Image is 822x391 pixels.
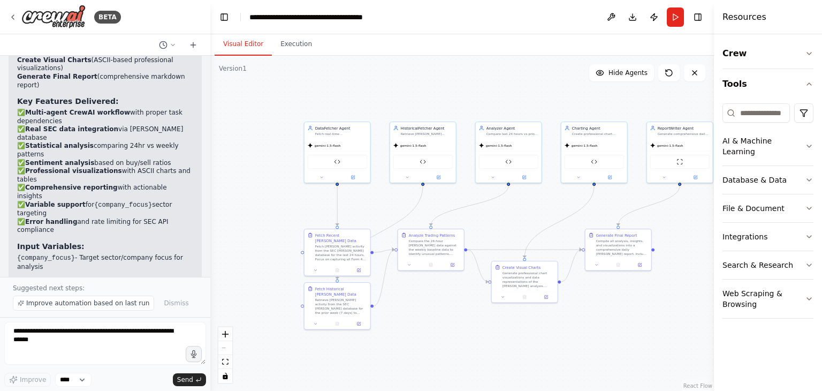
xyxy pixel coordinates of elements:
g: Edge from d9e40f9b-b768-41e4-b64e-deab5a003f51 to cc81195a-931c-4a76-89d1-678aeb7dd876 [334,185,340,225]
span: gemini-1.5-flash [315,144,341,148]
p: Suggested next steps: [13,284,197,292]
p: ✅ with proper task dependencies ✅ via [PERSON_NAME] database ✅ comparing 24hr vs weekly patterns ... [17,109,193,235]
div: Create professional chart visualizations and data representations of insider activity comparisons... [572,132,624,136]
div: Fetch [PERSON_NAME] activity from the SEC [PERSON_NAME] database for the last 24 hours. Focus on ... [315,244,367,261]
div: ReportWriter Agent [658,125,710,131]
div: Charting AgentCreate professional chart visualizations and data representations of insider activi... [561,122,628,183]
strong: Multi-agent CrewAI workflow [25,109,130,116]
strong: Sentiment analysis [25,159,94,167]
g: Edge from 709e5a7c-936b-4971-9550-4b7593571810 to b58bb5c6-82ef-40fe-9d0a-668346cb809d [334,185,425,279]
button: Search & Research [722,251,813,279]
div: Fetch real-time [PERSON_NAME] activity from the SEC [PERSON_NAME] database for the last 24 hours,... [315,132,367,136]
img: SEC Insider Trading Fetcher [420,159,426,165]
g: Edge from b7d575a5-f2b4-41a7-87de-e942ed264128 to 26c33841-02b8-4720-a0bc-d19a441a2ad0 [428,185,511,225]
img: Data Analysis Reporter [505,159,512,165]
span: gemini-1.5-flash [400,144,427,148]
button: No output available [513,294,536,300]
div: Fetch Historical [PERSON_NAME] Data [315,286,367,297]
button: Open in side panel [338,174,368,181]
div: Create Visual ChartsGenerate professional chart visualizations and data representations of the [P... [491,261,558,303]
div: Generate professional chart visualizations and data representations of the [PERSON_NAME] analysis... [503,271,554,288]
div: Fetch Recent [PERSON_NAME] Data [315,232,367,243]
div: Compare last 24 hours vs prior week's [PERSON_NAME] data and generate actionable insights, identi... [486,132,538,136]
div: Retrieve [PERSON_NAME] activity from the SEC [PERSON_NAME] database for the prior week (7 days) t... [315,298,367,315]
button: Open in side panel [630,262,649,268]
div: Create Visual Charts [503,265,541,270]
span: Improve automation based on last run [26,299,149,307]
button: Hide left sidebar [217,10,232,25]
span: gemini-1.5-flash [572,144,598,148]
div: Version 1 [219,64,247,73]
button: Visual Editor [215,33,272,56]
div: Analyze Trading Patterns [409,232,455,238]
button: Open in side panel [349,267,368,274]
button: Integrations [722,223,813,251]
div: Retrieve [PERSON_NAME] activity from the SEC [PERSON_NAME] database for the prior week to establi... [401,132,453,136]
span: Hide Agents [608,69,648,77]
button: Improve [4,373,51,387]
button: Dismiss [158,296,194,311]
button: Crew [722,39,813,69]
button: toggle interactivity [218,369,232,383]
div: BETA [94,11,121,24]
button: No output available [326,267,348,274]
div: ReportWriter AgentGenerate comprehensive daily [PERSON_NAME] reports with sentiment analysis, att... [646,122,713,183]
strong: Input Variables: [17,242,85,251]
button: Execution [272,33,321,56]
strong: Variable support [25,201,86,208]
button: AI & Machine Learning [722,127,813,166]
button: Open in side panel [509,174,539,181]
button: Open in side panel [423,174,454,181]
code: {company_focus} [94,201,152,209]
button: No output available [326,321,348,327]
g: Edge from 32cb8d52-1d86-44c3-8580-e06ff0434343 to 5ac3799e-6d60-42a7-9084-5ab25526ec69 [615,185,682,225]
code: {company_focus} [17,254,75,262]
div: HistoricalFetcher AgentRetrieve [PERSON_NAME] activity from the SEC [PERSON_NAME] database for th... [390,122,456,183]
img: Logo [21,5,86,29]
div: Compile all analysis, insights, and visualizations into a comprehensive daily [PERSON_NAME] repor... [596,239,648,256]
button: Start a new chat [185,39,202,51]
strong: Comprehensive reporting [25,184,118,191]
div: Tools [722,99,813,327]
h4: Resources [722,11,766,24]
div: Analyze Trading PatternsCompare the 24-hour [PERSON_NAME] data against the weekly baseline data t... [398,229,465,271]
button: No output available [607,262,629,268]
img: Data Analysis Reporter [591,159,597,165]
span: Send [177,375,193,384]
button: zoom in [218,327,232,341]
button: No output available [420,262,442,268]
strong: Error handling [25,218,78,225]
div: Generate comprehensive daily [PERSON_NAME] reports with sentiment analysis, attach visualizations... [658,132,710,136]
button: Click to speak your automation idea [186,346,202,362]
span: Dismiss [164,299,188,307]
button: Web Scraping & Browsing [722,280,813,318]
button: Open in side panel [537,294,555,300]
strong: Professional visualizations [25,167,122,175]
strong: Key Features Delivered: [17,97,119,106]
button: Open in side panel [680,174,711,181]
div: Fetch Recent [PERSON_NAME] DataFetch [PERSON_NAME] activity from the SEC [PERSON_NAME] database f... [304,229,371,276]
strong: Create Visual Charts [17,56,92,64]
span: Improve [20,375,46,384]
img: ScrapeWebsiteTool [676,159,683,165]
img: SEC Insider Trading Fetcher [334,159,340,165]
button: Hide Agents [589,64,654,81]
g: Edge from 3aada31c-aa94-4629-9bf3-4f9300bb592f to 5ac3799e-6d60-42a7-9084-5ab25526ec69 [561,247,582,284]
button: fit view [218,355,232,369]
span: gemini-1.5-flash [657,144,683,148]
button: Open in side panel [595,174,625,181]
button: Send [173,373,206,386]
strong: Real SEC data integration [25,125,118,133]
nav: breadcrumb [249,12,370,22]
button: Improve automation based on last run [13,296,154,311]
div: DataFetcher Agent [315,125,367,131]
button: File & Document [722,194,813,222]
g: Edge from 26c33841-02b8-4720-a0bc-d19a441a2ad0 to 3aada31c-aa94-4629-9bf3-4f9300bb592f [467,247,488,284]
li: (ASCII-based professional visualizations) [17,56,193,73]
div: Generate Final ReportCompile all analysis, insights, and visualizations into a comprehensive dail... [585,229,652,271]
button: Database & Data [722,166,813,194]
li: (comprehensive markdown report) [17,73,193,89]
strong: Statistical analysis [25,142,94,149]
button: Open in side panel [443,262,461,268]
li: - Target sector/company focus for analysis [17,254,193,271]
